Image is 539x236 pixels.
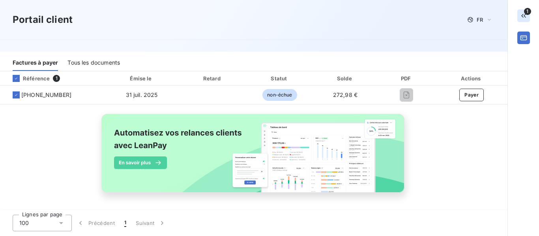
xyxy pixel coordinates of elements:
[524,8,531,15] span: 1
[124,219,126,227] span: 1
[67,54,120,71] div: Tous les documents
[477,17,483,23] span: FR
[106,74,177,82] div: Émise le
[53,75,60,82] span: 1
[180,74,245,82] div: Retard
[94,109,413,206] img: banner
[248,74,311,82] div: Statut
[131,215,171,231] button: Suivant
[13,54,58,71] div: Factures à payer
[21,91,71,99] span: [PHONE_NUMBER]
[379,74,434,82] div: PDF
[120,215,131,231] button: 1
[437,74,506,82] div: Actions
[262,89,297,101] span: non-échue
[72,215,120,231] button: Précédent
[126,91,158,98] span: 31 juil. 2025
[13,13,73,27] h3: Portail client
[459,89,484,101] button: Payer
[6,75,50,82] div: Référence
[314,74,376,82] div: Solde
[333,91,357,98] span: 272,98 €
[19,219,29,227] span: 100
